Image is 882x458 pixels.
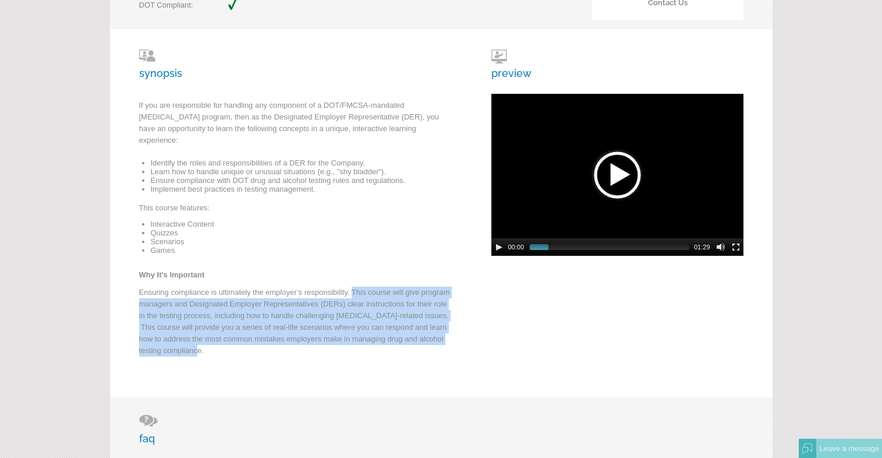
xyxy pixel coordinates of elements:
button: Fullscreen [731,242,741,252]
span: 00:00 [508,244,525,251]
li: Identify the roles and responsibilities of a DER for the Company. [151,158,454,167]
p: This course features: [139,202,454,220]
span: Ensuring compliance is ultimately the employer’s responsibility. This course will give program ma... [139,288,450,355]
h3: preview [491,50,532,79]
li: Quizzes [151,228,454,237]
li: Interactive Content [151,220,454,228]
strong: Why It's Important [139,270,205,279]
button: Play/Pause [494,242,504,252]
li: Scenarios [151,237,454,246]
li: Implement best practices in testing management. [151,185,454,193]
p: If you are responsible for handling any component of a DOT/FMCSA-mandated [MEDICAL_DATA] program,... [139,100,454,152]
li: Ensure compliance with DOT drug and alcohol testing rules and regulations. [151,176,454,185]
li: Learn how to handle unique or unusual situations (e.g., "shy bladder"). [151,167,454,176]
img: Offline [802,443,813,454]
h3: faq [139,415,743,445]
div: Leave a message [816,439,882,458]
button: Mute Toggle [716,242,725,252]
h3: synopsis [139,50,454,79]
span: 01:29 [694,244,710,251]
li: Games [151,246,454,255]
